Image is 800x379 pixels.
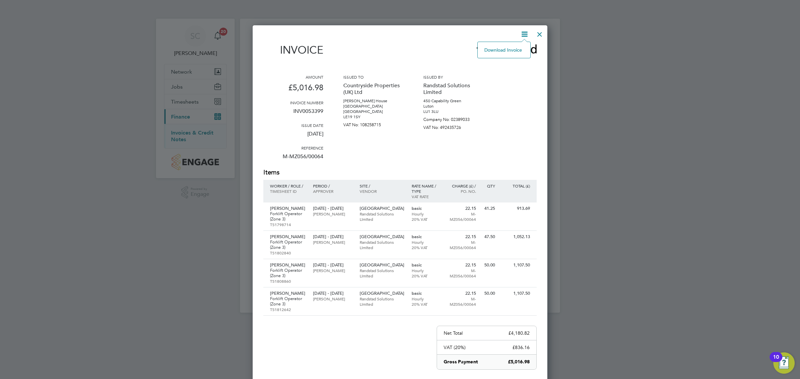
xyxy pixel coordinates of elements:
[270,296,306,307] p: Forklift Operator (Zone 3)
[481,45,527,55] li: Download Invoice
[447,268,476,278] p: M-MZ056/00064
[423,80,483,98] p: Randstad Solutions Limited
[483,234,495,239] p: 47.50
[412,262,441,268] p: basic
[343,109,403,114] p: [GEOGRAPHIC_DATA]
[483,262,495,268] p: 50.00
[447,234,476,239] p: 22.15
[412,239,441,245] p: Hourly
[343,114,403,120] p: LE19 1SY
[412,211,441,216] p: Hourly
[477,44,537,54] img: randstad-logo-remittance.png
[512,344,530,350] p: £836.16
[508,359,530,365] p: £5,016.98
[343,74,403,80] h3: Issued to
[360,183,405,189] p: Site /
[360,211,405,222] p: Randstad Solutions Limited
[263,100,323,105] h3: Invoice number
[343,104,403,109] p: [GEOGRAPHIC_DATA]
[360,296,405,307] p: Randstad Solutions Limited
[423,122,483,130] p: VAT No: 492435726
[412,206,441,211] p: basic
[360,262,405,268] p: [GEOGRAPHIC_DATA]
[412,268,441,273] p: Hourly
[313,183,353,189] p: Period /
[423,114,483,122] p: Company No: 02389033
[313,268,353,273] p: [PERSON_NAME]
[263,151,323,168] p: M-MZ056/00064
[447,206,476,211] p: 22.15
[263,168,537,177] h2: Items
[412,216,441,222] p: 20% VAT
[313,189,353,194] p: Approver
[360,206,405,211] p: [GEOGRAPHIC_DATA]
[502,234,530,239] p: 1,052.13
[270,239,306,250] p: Forklift Operator (Zone 3)
[263,74,323,80] h3: Amount
[270,206,306,211] p: [PERSON_NAME]
[313,239,353,245] p: [PERSON_NAME]
[360,189,405,194] p: Vendor
[270,307,306,312] p: TS1812642
[423,98,483,104] p: 450 Capability Green
[773,352,795,374] button: Open Resource Center, 10 new notifications
[483,183,495,189] p: QTY
[270,291,306,296] p: [PERSON_NAME]
[502,262,530,268] p: 1,107.50
[263,80,323,100] p: £5,016.98
[270,189,306,194] p: Timesheet ID
[313,296,353,301] p: [PERSON_NAME]
[502,183,530,189] p: Total (£)
[483,291,495,296] p: 50.00
[412,301,441,307] p: 20% VAT
[270,234,306,239] p: [PERSON_NAME]
[343,98,403,104] p: [PERSON_NAME] House
[502,206,530,211] p: 913.69
[263,123,323,128] h3: Issue date
[313,262,353,268] p: [DATE] - [DATE]
[412,194,441,199] p: VAT rate
[270,222,306,227] p: TS1798714
[263,145,323,151] h3: Reference
[412,245,441,250] p: 20% VAT
[343,80,403,98] p: Countryside Properties (UK) Ltd
[412,291,441,296] p: basic
[447,189,476,194] p: Po. No.
[360,234,405,239] p: [GEOGRAPHIC_DATA]
[270,211,306,222] p: Forklift Operator (Zone 3)
[313,291,353,296] p: [DATE] - [DATE]
[444,330,463,336] p: Net Total
[270,268,306,278] p: Forklift Operator (Zone 3)
[270,278,306,284] p: TS1808860
[447,211,476,222] p: M-MZ056/00064
[412,296,441,301] p: Hourly
[508,330,530,336] p: £4,180.82
[270,250,306,255] p: TS1802840
[412,234,441,239] p: basic
[360,291,405,296] p: [GEOGRAPHIC_DATA]
[412,273,441,278] p: 20% VAT
[343,120,403,128] p: VAT No: 108258715
[423,109,483,114] p: LU1 3LU
[447,296,476,307] p: M-MZ056/00064
[263,105,323,123] p: INV0053399
[270,262,306,268] p: [PERSON_NAME]
[483,206,495,211] p: 41.25
[447,183,476,189] p: Charge (£) /
[444,359,478,365] p: Gross Payment
[423,104,483,109] p: Luton
[447,262,476,268] p: 22.15
[263,128,323,145] p: [DATE]
[313,234,353,239] p: [DATE] - [DATE]
[447,239,476,250] p: M-MZ056/00064
[313,206,353,211] p: [DATE] - [DATE]
[360,239,405,250] p: Randstad Solutions Limited
[444,344,466,350] p: VAT (20%)
[502,291,530,296] p: 1,107.50
[270,183,306,189] p: Worker / Role /
[263,44,323,56] h1: Invoice
[423,74,483,80] h3: Issued by
[773,357,779,366] div: 10
[412,183,441,194] p: Rate name / type
[313,211,353,216] p: [PERSON_NAME]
